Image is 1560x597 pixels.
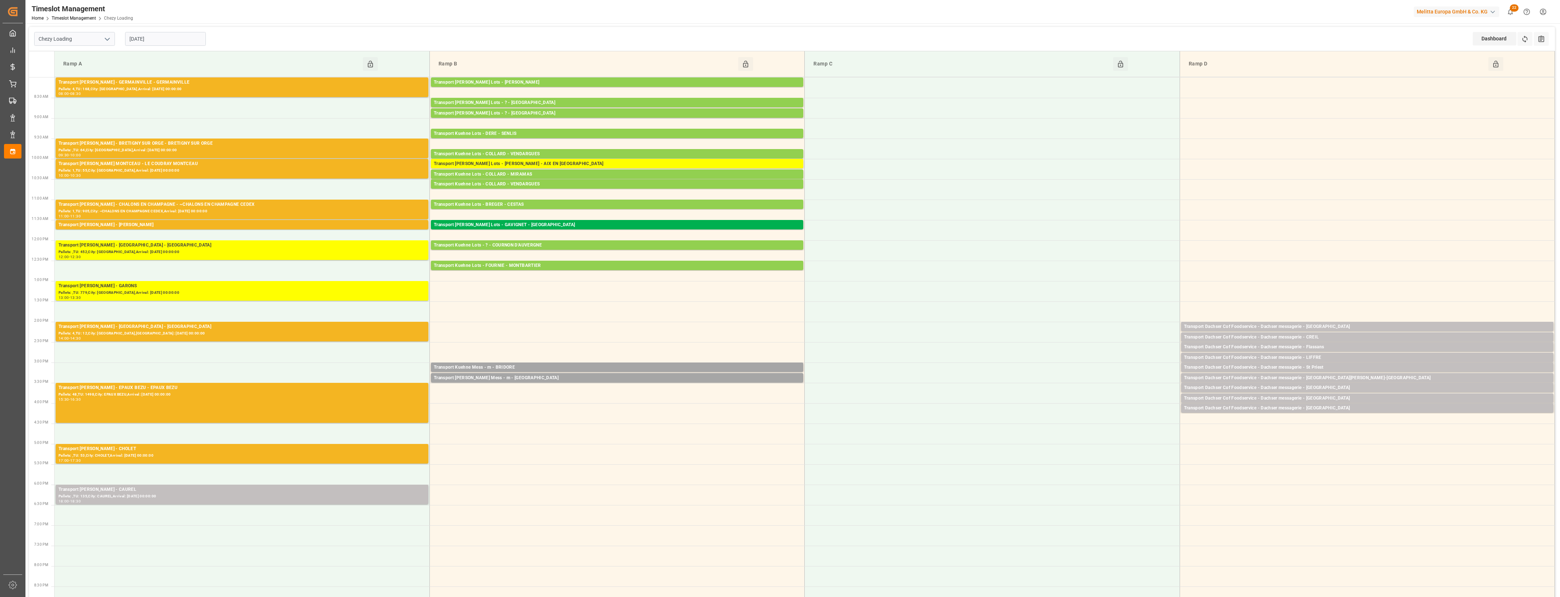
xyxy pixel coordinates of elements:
div: Pallets: 6,TU: 205,City: [GEOGRAPHIC_DATA],Arrival: [DATE] 00:00:00 [434,117,800,123]
span: 7:30 PM [34,542,48,546]
div: Transport Dachser Cof Foodservice - Dachser messagerie - [GEOGRAPHIC_DATA] [1184,405,1551,412]
div: Transport Dachser Cof Foodservice - Dachser messagerie - Flassans [1184,344,1551,351]
div: Transport [PERSON_NAME] Lots - GAVIGNET - [GEOGRAPHIC_DATA] [434,221,800,229]
div: Pallets: ,TU: 85,City: [GEOGRAPHIC_DATA],Arrival: [DATE] 00:00:00 [1184,330,1551,337]
div: 11:30 [70,215,81,218]
div: 18:30 [70,500,81,503]
div: Pallets: ,TU: 53,City: CHOLET,Arrival: [DATE] 00:00:00 [59,453,425,459]
span: 9:00 AM [34,115,48,119]
span: 2:30 PM [34,339,48,343]
div: Pallets: ,TU: 42,City: RECY,Arrival: [DATE] 00:00:00 [59,229,425,235]
input: Type to search/select [34,32,115,46]
div: 15:30 [59,398,69,401]
div: Transport [PERSON_NAME] - [GEOGRAPHIC_DATA] - [GEOGRAPHIC_DATA] [59,242,425,249]
div: Transport Kuehne Lots - FOURNIE - MONTBARTIER [434,262,800,269]
input: DD-MM-YYYY [125,32,206,46]
div: Transport Kuehne Lots - ? - COURNON D'AUVERGNE [434,242,800,249]
div: Pallets: 1,TU: 96,City: [GEOGRAPHIC_DATA],Arrival: [DATE] 00:00:00 [434,229,800,235]
div: Transport [PERSON_NAME] - GERMAINVILLE - GERMAINVILLE [59,79,425,86]
div: Transport Dachser Cof Foodservice - Dachser messagerie - [GEOGRAPHIC_DATA] [1184,323,1551,330]
div: Pallets: ,TU: 779,City: [GEOGRAPHIC_DATA],Arrival: [DATE] 00:00:00 [59,290,425,296]
div: Transport [PERSON_NAME] - [PERSON_NAME] [59,221,425,229]
div: Transport [PERSON_NAME] Mess - m - [GEOGRAPHIC_DATA] [434,374,800,382]
button: Melitta Europa GmbH & Co. KG [1414,5,1502,19]
div: - [69,459,70,462]
div: Transport Kuehne Lots - COLLARD - MIRAMAS [434,171,800,178]
div: 10:30 [70,174,81,177]
div: Pallets: 4,TU: 490,City: [GEOGRAPHIC_DATA],Arrival: [DATE] 00:00:00 [434,208,800,215]
div: Ramp B [436,57,738,71]
div: Transport [PERSON_NAME] - EPAUX BEZU - EPAUX BEZU [59,384,425,392]
div: Transport [PERSON_NAME] - BRETIGNY SUR ORGE - BRETIGNY SUR ORGE [59,140,425,147]
div: 18:00 [59,500,69,503]
div: - [69,174,70,177]
div: Dashboard [1473,32,1516,45]
div: 13:30 [70,296,81,299]
div: Pallets: 1,TU: ,City: VENDARGUES,Arrival: [DATE] 00:00:00 [434,158,800,164]
div: Transport Dachser Cof Foodservice - Dachser messagerie - [GEOGRAPHIC_DATA] [1184,395,1551,402]
div: Pallets: 1,TU: 209,City: [GEOGRAPHIC_DATA],Arrival: [DATE] 00:00:00 [434,137,800,144]
div: 17:00 [59,459,69,462]
div: 11:00 [59,215,69,218]
div: Pallets: ,TU: 88,City: [GEOGRAPHIC_DATA],Arrival: [DATE] 00:00:00 [1184,402,1551,408]
div: Pallets: ,TU: 97,City: [GEOGRAPHIC_DATA],Arrival: [DATE] 00:00:00 [434,168,800,174]
div: Transport [PERSON_NAME] - CHALONS EN CHAMPAGNE - ~CHALONS EN CHAMPAGNE CEDEX [59,201,425,208]
div: Melitta Europa GmbH & Co. KG [1414,7,1499,17]
span: 9:30 AM [34,135,48,139]
div: Transport Dachser Cof Foodservice - Dachser messagerie - [GEOGRAPHIC_DATA][PERSON_NAME]-[GEOGRAPH... [1184,374,1551,382]
button: Help Center [1519,4,1535,20]
div: Pallets: 13,TU: 210,City: [GEOGRAPHIC_DATA],Arrival: [DATE] 00:00:00 [434,107,800,113]
div: - [69,255,70,259]
div: Pallets: ,TU: 19,City: [GEOGRAPHIC_DATA],Arrival: [DATE] 00:00:00 [434,371,800,377]
span: 3:30 PM [34,380,48,384]
div: 14:00 [59,337,69,340]
div: - [69,92,70,95]
div: Pallets: 6,TU: 84,City: COURNON D'AUVERGNE,Arrival: [DATE] 00:00:00 [434,249,800,255]
span: 12:00 PM [32,237,48,241]
div: Pallets: 4,TU: 12,City: [GEOGRAPHIC_DATA],[GEOGRAPHIC_DATA]: [DATE] 00:00:00 [59,330,425,337]
div: Pallets: 1,TU: 26,City: St Priest,Arrival: [DATE] 00:00:00 [1184,371,1551,377]
div: Ramp A [60,57,363,71]
div: 12:00 [59,255,69,259]
div: 10:00 [59,174,69,177]
button: open menu [101,33,112,45]
div: Pallets: ,TU: 21,City: [GEOGRAPHIC_DATA],Arrival: [DATE] 00:00:00 [1184,412,1551,418]
div: Transport Dachser Cof Foodservice - Dachser messagerie - St Priest [1184,364,1551,371]
div: Transport [PERSON_NAME] - CAUREL [59,486,425,493]
div: Transport [PERSON_NAME] - [GEOGRAPHIC_DATA] - [GEOGRAPHIC_DATA] [59,323,425,330]
div: Transport [PERSON_NAME] Lots - [PERSON_NAME] [434,79,800,86]
a: Home [32,16,44,21]
span: 4:30 PM [34,420,48,424]
div: - [69,398,70,401]
div: Pallets: 3,TU: 56,City: [GEOGRAPHIC_DATA],Arrival: [DATE] 00:00:00 [434,178,800,184]
div: Pallets: ,TU: 135,City: CAUREL,Arrival: [DATE] 00:00:00 [59,493,425,500]
div: - [69,296,70,299]
div: Transport Dachser Cof Foodservice - Dachser messagerie - LIFFRE [1184,354,1551,361]
div: - [69,337,70,340]
div: Transport Dachser Cof Foodservice - Dachser messagerie - CREIL [1184,334,1551,341]
div: Transport Kuehne Mess - m - BRIDORE [434,364,800,371]
span: 12:30 PM [32,257,48,261]
div: Transport [PERSON_NAME] - CHOLET [59,445,425,453]
div: Ramp C [811,57,1113,71]
div: Pallets: 5,TU: 524,City: [GEOGRAPHIC_DATA],Arrival: [DATE] 00:00:00 [434,188,800,194]
div: 13:00 [59,296,69,299]
span: 11:30 AM [32,217,48,221]
div: Pallets: 1,TU: 55,City: [GEOGRAPHIC_DATA],Arrival: [DATE] 00:00:00 [59,168,425,174]
span: 10:00 AM [32,156,48,160]
button: show 22 new notifications [1502,4,1519,20]
div: Pallets: 4,TU: 168,City: [GEOGRAPHIC_DATA],Arrival: [DATE] 00:00:00 [59,86,425,92]
span: 1:30 PM [34,298,48,302]
div: Pallets: 1,TU: 32,City: [GEOGRAPHIC_DATA],Arrival: [DATE] 00:00:00 [1184,341,1551,347]
div: Timeslot Management [32,3,133,14]
span: 8:30 AM [34,95,48,99]
div: Ramp D [1186,57,1488,71]
a: Timeslot Management [52,16,96,21]
div: - [69,153,70,157]
div: Transport Dachser Cof Foodservice - Dachser messagerie - [GEOGRAPHIC_DATA] [1184,384,1551,392]
span: 22 [1510,4,1519,12]
div: Transport Kuehne Lots - COLLARD - VENDARGUES [434,151,800,158]
div: Transport Kuehne Lots - DERE - SENLIS [434,130,800,137]
span: 1:00 PM [34,278,48,282]
div: - [69,500,70,503]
